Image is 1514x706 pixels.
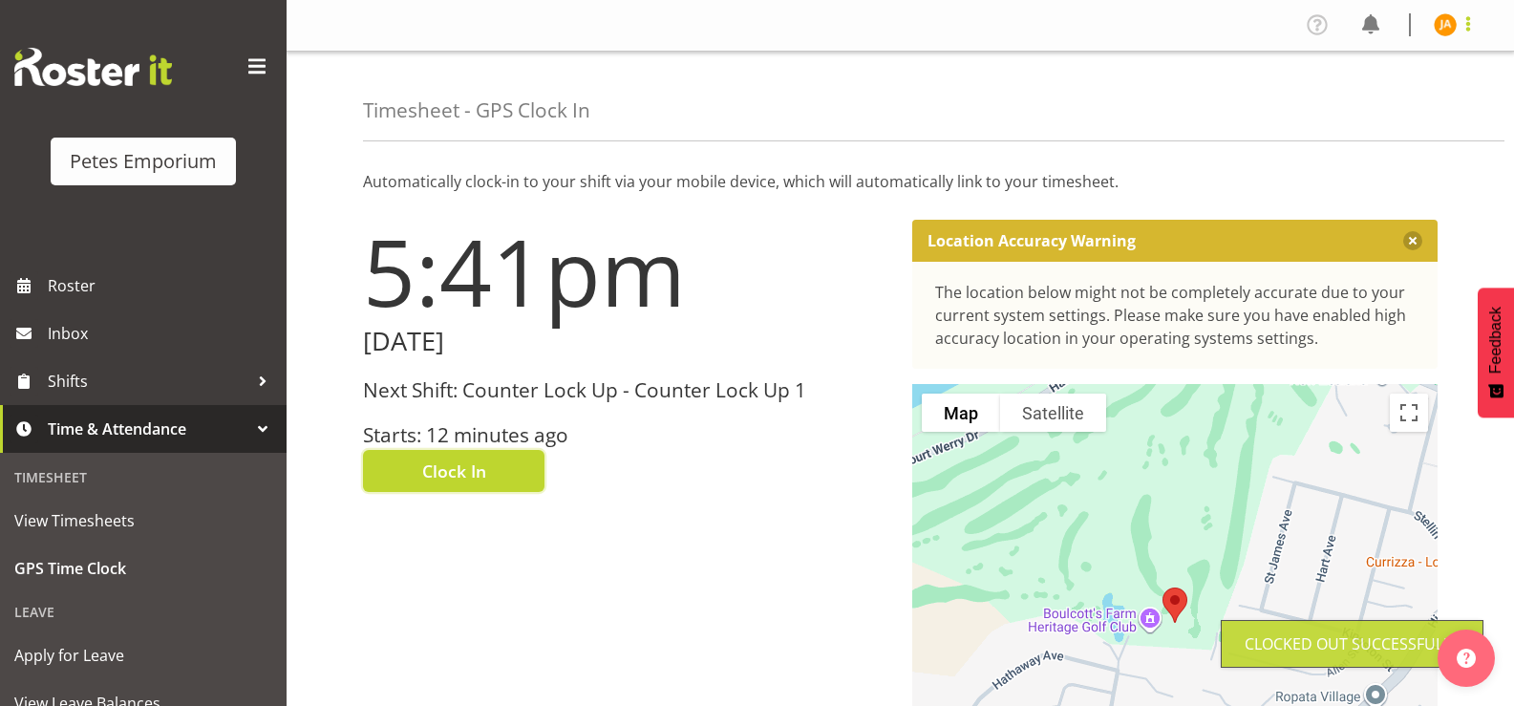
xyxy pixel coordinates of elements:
a: Apply for Leave [5,631,282,679]
a: GPS Time Clock [5,545,282,592]
span: Inbox [48,319,277,348]
span: Clock In [422,459,486,483]
div: Clocked out Successfully [1245,632,1460,655]
h3: Next Shift: Counter Lock Up - Counter Lock Up 1 [363,379,889,401]
h3: Starts: 12 minutes ago [363,424,889,446]
span: Shifts [48,367,248,396]
h1: 5:41pm [363,220,889,323]
span: Time & Attendance [48,415,248,443]
img: help-xxl-2.png [1457,649,1476,668]
span: Feedback [1487,307,1504,374]
p: Automatically clock-in to your shift via your mobile device, which will automatically link to you... [363,170,1438,193]
h2: [DATE] [363,327,889,356]
img: Rosterit website logo [14,48,172,86]
img: jeseryl-armstrong10788.jpg [1434,13,1457,36]
button: Clock In [363,450,544,492]
h4: Timesheet - GPS Clock In [363,99,590,121]
span: View Timesheets [14,506,272,535]
div: Petes Emporium [70,147,217,176]
button: Toggle fullscreen view [1390,394,1428,432]
div: Leave [5,592,282,631]
div: The location below might not be completely accurate due to your current system settings. Please m... [935,281,1416,350]
button: Close message [1403,231,1422,250]
p: Location Accuracy Warning [928,231,1136,250]
button: Show satellite imagery [1000,394,1106,432]
span: Roster [48,271,277,300]
span: GPS Time Clock [14,554,272,583]
div: Timesheet [5,458,282,497]
a: View Timesheets [5,497,282,545]
button: Feedback - Show survey [1478,288,1514,417]
span: Apply for Leave [14,641,272,670]
button: Show street map [922,394,1000,432]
